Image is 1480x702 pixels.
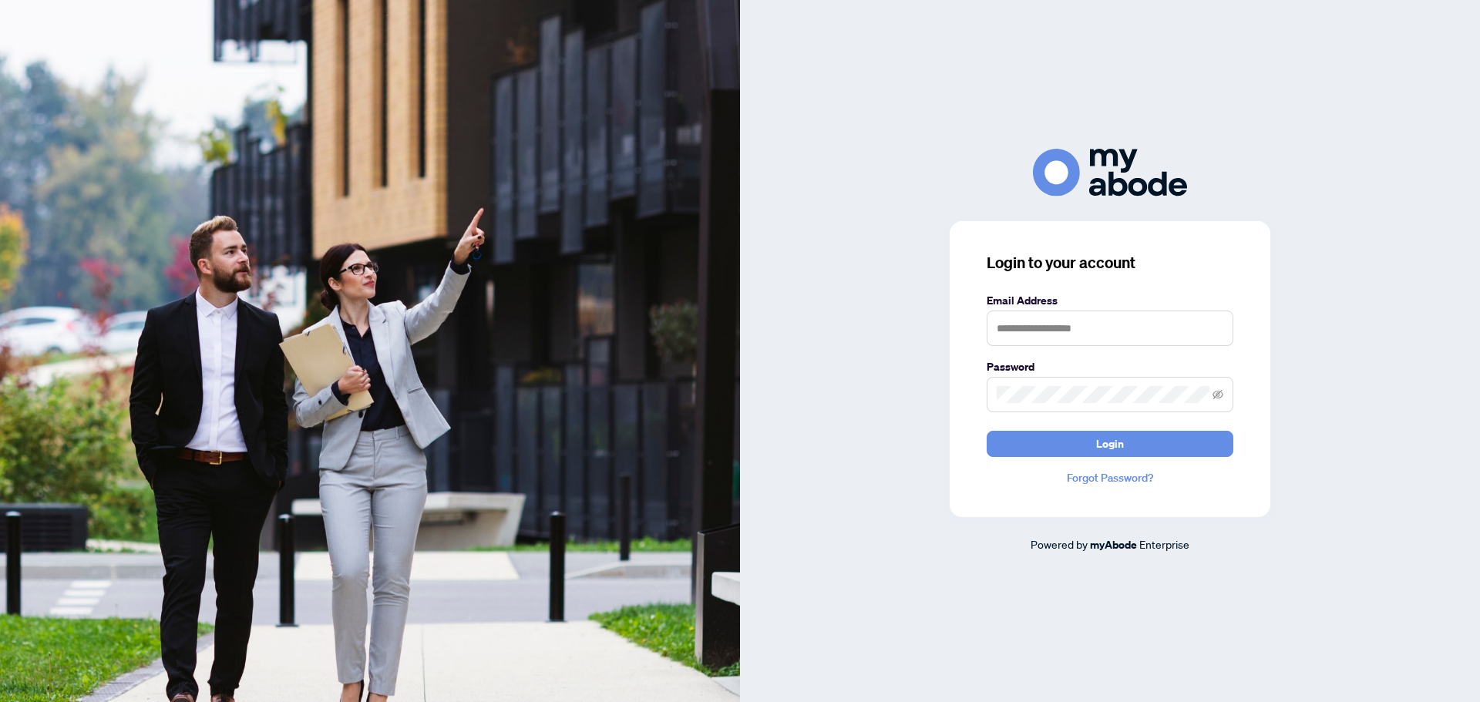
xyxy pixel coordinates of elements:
[1090,536,1137,553] a: myAbode
[1139,537,1189,551] span: Enterprise
[987,292,1233,309] label: Email Address
[1213,389,1223,400] span: eye-invisible
[987,431,1233,457] button: Login
[987,358,1233,375] label: Password
[1031,537,1088,551] span: Powered by
[987,252,1233,274] h3: Login to your account
[1033,149,1187,196] img: ma-logo
[1096,432,1124,456] span: Login
[987,469,1233,486] a: Forgot Password?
